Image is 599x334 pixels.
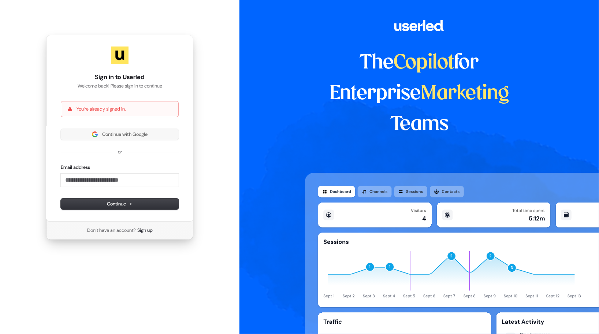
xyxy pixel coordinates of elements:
[61,83,179,89] p: Welcome back! Please sign in to continue
[61,129,179,140] button: Sign in with GoogleContinue with Google
[77,106,126,112] p: You're already signed in.
[61,164,90,171] label: Email address
[305,48,534,140] h1: The for Enterprise Teams
[61,198,179,209] button: Continue
[107,201,133,207] span: Continue
[102,131,148,138] span: Continue with Google
[61,73,179,82] h1: Sign in to Userled
[421,84,510,103] span: Marketing
[111,47,129,64] img: Userled
[137,227,153,234] a: Sign up
[87,227,136,234] span: Don’t have an account?
[394,53,454,73] span: Copilot
[92,131,98,137] img: Sign in with Google
[118,149,122,155] p: or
